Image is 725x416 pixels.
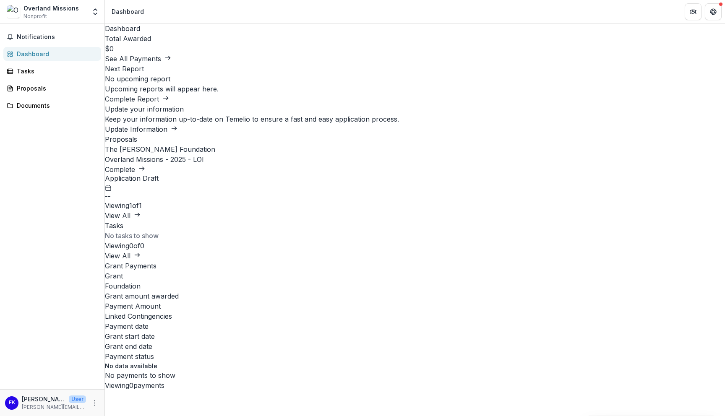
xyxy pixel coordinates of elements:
p: User [69,395,86,403]
div: Fiona Killough [9,400,15,406]
div: Documents [17,101,94,110]
div: Grant end date [105,341,725,351]
div: Payment status [105,351,725,361]
span: Application Draft [105,174,159,182]
h1: Dashboard [105,23,725,34]
span: Notifications [17,34,98,41]
a: Update Information [105,125,177,133]
button: Partners [685,3,702,20]
span: -- [105,192,112,200]
div: Tasks [17,67,94,75]
h2: Tasks [105,221,725,231]
div: Linked Contingencies [105,311,725,321]
div: Grant [105,271,725,281]
div: Grant amount awarded [105,291,725,301]
div: Payment Amount [105,301,725,311]
h3: No upcoming report [105,74,725,84]
h3: $0 [105,44,725,54]
button: Get Help [705,3,722,20]
nav: breadcrumb [108,5,147,18]
p: [PERSON_NAME] [22,395,65,403]
div: Foundation [105,281,725,291]
p: Viewing 0 payments [105,380,725,390]
button: See All Payments [105,54,171,64]
h2: Update your information [105,104,725,114]
p: Viewing 0 of 0 [105,241,725,251]
h3: Keep your information up-to-date on Temelio to ensure a fast and easy application process. [105,114,725,124]
button: More [89,398,99,408]
div: Grant start date [105,331,725,341]
a: Tasks [3,64,101,78]
h2: Next Report [105,64,725,74]
a: View All [105,252,141,260]
p: No data available [105,361,725,370]
a: View All [105,211,141,220]
p: Upcoming reports will appear here. [105,84,725,94]
p: [PERSON_NAME][EMAIL_ADDRESS][DOMAIN_NAME] [22,403,86,411]
button: Notifications [3,30,101,44]
p: The [PERSON_NAME] Foundation [105,144,725,154]
a: Proposals [3,81,101,95]
div: Dashboard [17,49,94,58]
div: Payment date [105,321,725,331]
a: Overland Missions - 2025 - LOI [105,155,204,164]
p: Viewing 1 of 1 [105,200,725,211]
div: No payments to show [105,370,725,380]
h2: Total Awarded [105,34,725,44]
a: Complete Report [105,95,169,103]
a: Complete [105,165,145,174]
a: Dashboard [3,47,101,61]
a: Documents [3,99,101,112]
div: Dashboard [112,7,144,16]
div: Proposals [17,84,94,93]
h2: Proposals [105,134,725,144]
div: Overland Missions [23,4,79,13]
button: Open entity switcher [89,3,101,20]
h2: Grant Payments [105,261,725,271]
p: No tasks to show [105,231,725,241]
img: Overland Missions [7,5,20,18]
span: Nonprofit [23,13,47,20]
